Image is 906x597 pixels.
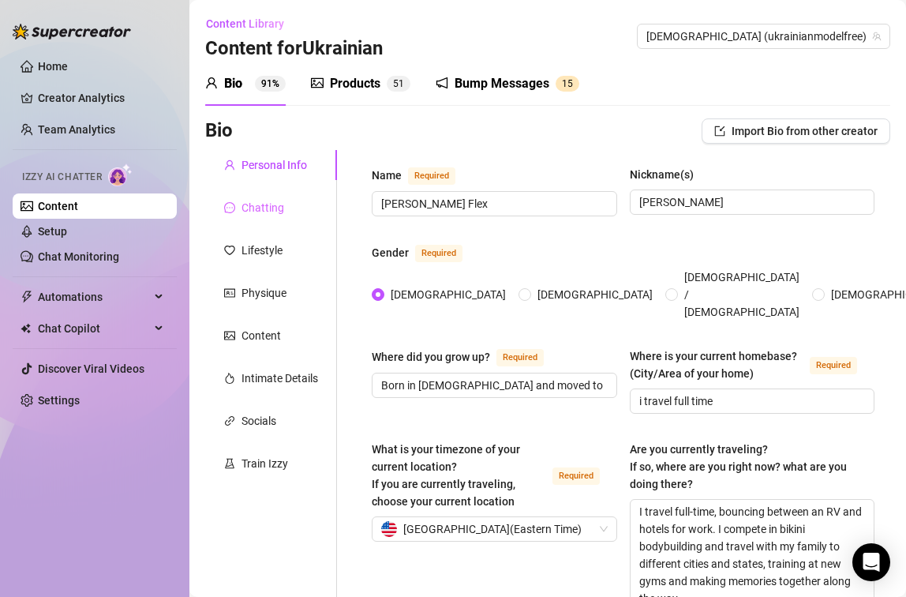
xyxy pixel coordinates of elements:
[224,74,242,93] div: Bio
[330,74,380,93] div: Products
[714,126,725,137] span: import
[38,362,144,375] a: Discover Viral Videos
[630,166,694,183] div: Nickname(s)
[372,167,402,184] div: Name
[393,78,399,89] span: 5
[872,32,882,41] span: team
[372,443,520,508] span: What is your timezone of your current location? If you are currently traveling, choose your curre...
[224,373,235,384] span: fire
[241,370,318,387] div: Intimate Details
[38,316,150,341] span: Chat Copilot
[639,193,863,211] input: Nickname(s)
[646,24,881,48] span: Ukrainian (ukrainianmodelfree)
[372,347,561,366] label: Where did you grow up?
[381,195,605,212] input: Name
[38,394,80,407] a: Settings
[108,163,133,186] img: AI Chatter
[436,77,448,89] span: notification
[38,225,67,238] a: Setup
[562,78,567,89] span: 1
[630,347,875,382] label: Where is your current homebase? (City/Area of your home)
[205,11,297,36] button: Content Library
[408,167,455,185] span: Required
[399,78,404,89] span: 1
[639,392,863,410] input: Where is your current homebase? (City/Area of your home)
[21,323,31,334] img: Chat Copilot
[38,284,150,310] span: Automations
[224,330,235,341] span: picture
[224,245,235,256] span: heart
[630,443,847,490] span: Are you currently traveling? If so, where are you right now? what are you doing there?
[205,118,233,144] h3: Bio
[381,377,605,394] input: Where did you grow up?
[205,77,218,89] span: user
[241,284,286,302] div: Physique
[372,166,473,185] label: Name
[224,415,235,426] span: link
[38,123,115,136] a: Team Analytics
[224,287,235,298] span: idcard
[22,170,102,185] span: Izzy AI Chatter
[384,286,512,303] span: [DEMOGRAPHIC_DATA]
[372,244,409,261] div: Gender
[678,268,806,321] span: [DEMOGRAPHIC_DATA] / [DEMOGRAPHIC_DATA]
[630,166,705,183] label: Nickname(s)
[21,291,33,303] span: thunderbolt
[455,74,549,93] div: Bump Messages
[38,250,119,263] a: Chat Monitoring
[38,60,68,73] a: Home
[496,349,544,366] span: Required
[241,455,288,472] div: Train Izzy
[255,76,286,92] sup: 91%
[311,77,324,89] span: picture
[531,286,659,303] span: [DEMOGRAPHIC_DATA]
[206,17,284,30] span: Content Library
[852,543,890,581] div: Open Intercom Messenger
[241,199,284,216] div: Chatting
[372,348,490,366] div: Where did you grow up?
[415,245,462,262] span: Required
[567,78,573,89] span: 5
[630,347,804,382] div: Where is your current homebase? (City/Area of your home)
[241,242,283,259] div: Lifestyle
[38,85,164,111] a: Creator Analytics
[13,24,131,39] img: logo-BBDzfeDw.svg
[381,521,397,537] img: us
[241,156,307,174] div: Personal Info
[241,412,276,430] div: Socials
[556,76,579,92] sup: 15
[403,517,582,541] span: [GEOGRAPHIC_DATA] ( Eastern Time )
[552,467,600,485] span: Required
[732,125,878,137] span: Import Bio from other creator
[224,458,235,469] span: experiment
[702,118,890,144] button: Import Bio from other creator
[372,243,480,262] label: Gender
[387,76,410,92] sup: 51
[205,36,383,62] h3: Content for Ukrainian
[224,202,235,213] span: message
[810,357,857,374] span: Required
[224,160,235,171] span: user
[241,327,281,344] div: Content
[38,200,78,212] a: Content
